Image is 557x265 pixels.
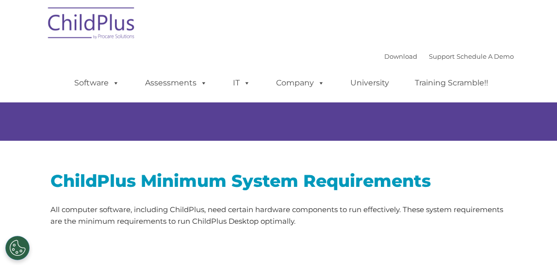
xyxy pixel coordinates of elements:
[341,73,399,93] a: University
[457,52,514,60] a: Schedule A Demo
[223,73,260,93] a: IT
[384,52,514,60] font: |
[266,73,334,93] a: Company
[50,204,507,227] p: All computer software, including ChildPlus, need certain hardware components to run effectively. ...
[5,236,30,260] button: Cookies Settings
[135,73,217,93] a: Assessments
[43,0,140,49] img: ChildPlus by Procare Solutions
[405,73,498,93] a: Training Scramble!!
[50,170,507,192] h2: ChildPlus Minimum System Requirements
[384,52,417,60] a: Download
[65,73,129,93] a: Software
[429,52,455,60] a: Support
